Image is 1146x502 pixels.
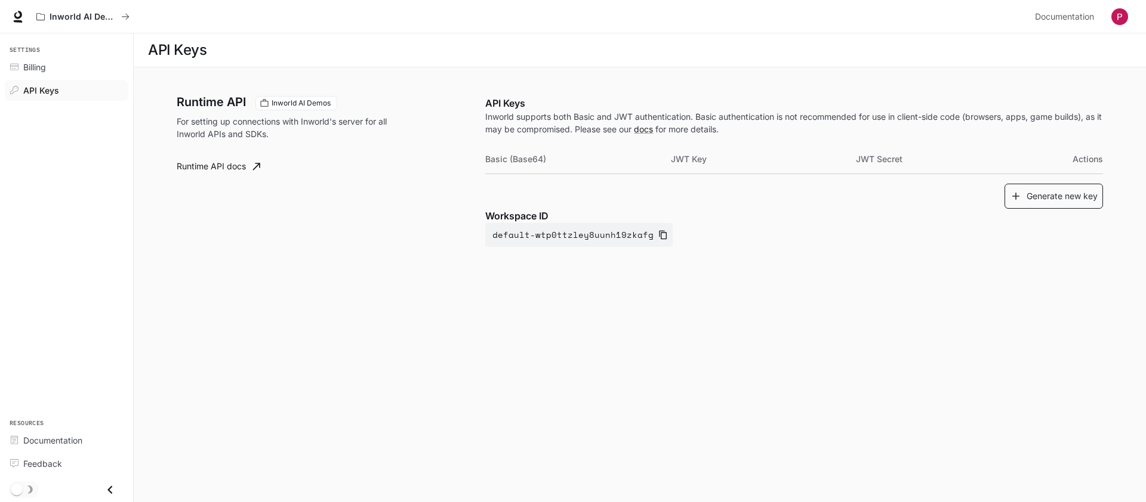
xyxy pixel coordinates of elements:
[856,145,1041,173] th: JWT Secret
[485,209,1103,223] p: Workspace ID
[5,57,128,78] a: Billing
[485,110,1103,135] p: Inworld supports both Basic and JWT authentication. Basic authentication is not recommended for u...
[5,430,128,451] a: Documentation
[177,96,246,108] h3: Runtime API
[1111,8,1128,25] img: User avatar
[634,124,653,134] a: docs
[1035,10,1094,24] span: Documentation
[1042,145,1103,173] th: Actions
[31,5,135,29] button: All workspaces
[1005,184,1103,209] button: Generate new key
[671,145,856,173] th: JWT Key
[5,453,128,474] a: Feedback
[50,12,116,22] p: Inworld AI Demos
[177,115,401,140] p: For setting up connections with Inworld's server for all Inworld APIs and SDKs.
[5,80,128,101] a: API Keys
[23,457,62,470] span: Feedback
[255,96,337,110] div: These keys will apply to your current workspace only
[1108,5,1132,29] button: User avatar
[148,38,207,62] h1: API Keys
[267,98,335,109] span: Inworld AI Demos
[172,154,265,178] a: Runtime API docs
[23,61,46,73] span: Billing
[11,482,23,495] span: Dark mode toggle
[97,478,124,502] button: Close drawer
[23,84,59,97] span: API Keys
[485,145,670,173] th: Basic (Base64)
[485,96,1103,110] p: API Keys
[1030,5,1103,29] a: Documentation
[485,223,673,247] button: default-wtp0ttzley8uunh19zkafg
[23,434,82,447] span: Documentation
